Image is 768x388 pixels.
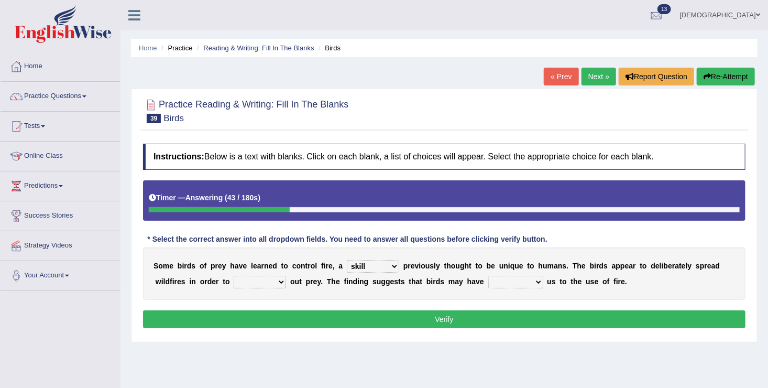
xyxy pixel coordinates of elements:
b: o [562,277,567,286]
b: u [514,262,519,270]
b: u [456,262,460,270]
b: m [448,277,455,286]
b: e [269,262,273,270]
div: * Select the correct answer into all dropdown fields. You need to answer all questions before cli... [143,234,552,245]
b: t [398,277,401,286]
b: e [621,277,625,286]
b: l [163,277,166,286]
b: o [158,262,163,270]
a: Tests [1,112,120,138]
b: ) [258,193,260,202]
b: Instructions: [153,152,204,161]
b: g [381,277,386,286]
b: 43 / 180s [227,193,258,202]
b: s [563,262,567,270]
b: e [668,262,672,270]
b: g [460,262,465,270]
b: t [679,262,682,270]
b: e [328,262,333,270]
b: n [558,262,563,270]
b: r [184,262,186,270]
b: . [625,277,627,286]
b: h [465,262,469,270]
b: h [573,277,578,286]
a: Predictions [1,171,120,198]
b: i [190,277,192,286]
b: S [153,262,158,270]
b: g [364,277,369,286]
b: u [543,262,547,270]
b: e [682,262,686,270]
b: e [519,262,523,270]
b: y [459,277,463,286]
b: t [305,262,308,270]
b: h [467,277,472,286]
b: o [530,262,534,270]
b: u [425,262,430,270]
button: Re-Attempt [697,68,755,85]
b: e [655,262,660,270]
b: e [578,277,582,286]
a: Reading & Writing: Fill In The Blanks [203,44,314,52]
h4: Below is a text with blanks. Click on each blank, a list of choices will appear. Select the appro... [143,144,745,170]
b: f [607,277,610,286]
b: e [411,262,415,270]
b: u [547,277,552,286]
b: s [604,262,608,270]
b: n [191,277,196,286]
b: u [377,277,381,286]
b: p [211,262,215,270]
b: f [613,277,616,286]
a: Home [1,52,120,78]
b: i [508,262,510,270]
b: e [390,277,394,286]
b: n [503,262,508,270]
b: n [359,277,364,286]
b: t [640,262,643,270]
a: Online Class [1,142,120,168]
b: o [283,262,288,270]
b: a [612,262,616,270]
b: p [306,277,311,286]
span: 13 [657,4,671,14]
b: h [230,262,235,270]
b: e [243,262,247,270]
b: n [348,277,353,286]
b: l [315,262,317,270]
b: s [430,262,434,270]
b: , [333,262,335,270]
h5: Timer — [149,194,260,202]
b: d [353,277,358,286]
a: Strategy Videos [1,231,120,257]
b: r [261,262,264,270]
b: o [642,262,647,270]
b: o [421,262,425,270]
b: i [346,277,348,286]
b: a [711,262,716,270]
b: s [401,277,405,286]
b: ( [225,193,227,202]
b: q [510,262,515,270]
b: h [446,262,451,270]
b: l [251,262,253,270]
b: o [478,262,482,270]
b: a [629,262,633,270]
b: m [163,262,169,270]
b: d [187,262,192,270]
b: b [590,262,595,270]
b: s [440,277,444,286]
b: b [178,262,182,270]
b: y [688,262,692,270]
b: s [590,277,595,286]
h2: Practice Reading & Writing: Fill In The Blanks [143,97,349,123]
b: a [416,277,420,286]
b: g [386,277,390,286]
b: s [552,277,556,286]
b: y [436,262,440,270]
b: e [336,277,340,286]
b: i [161,277,163,286]
b: h [577,262,582,270]
b: r [216,277,218,286]
b: e [595,277,599,286]
b: m [547,262,554,270]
